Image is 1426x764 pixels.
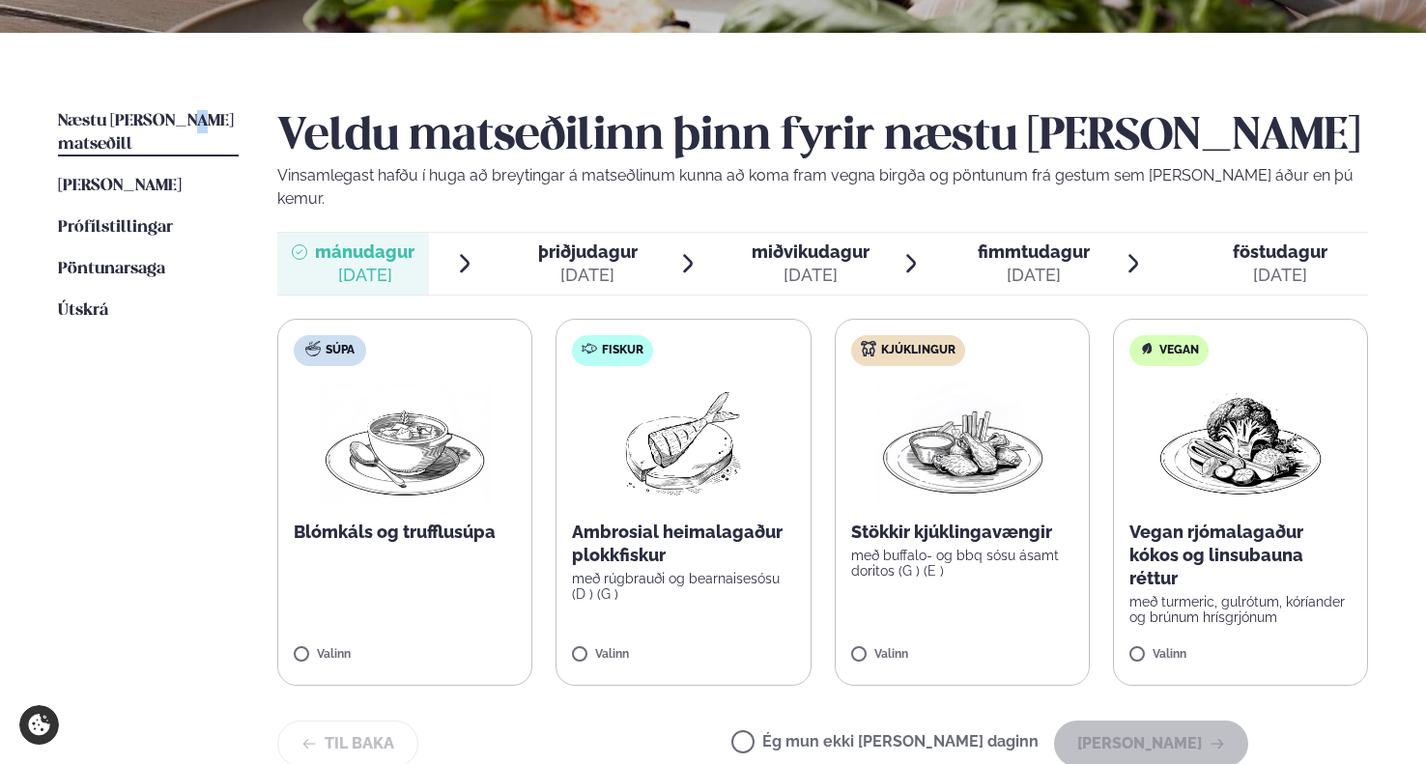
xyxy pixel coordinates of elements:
p: Stökkir kjúklingavængir [851,521,1073,544]
span: Útskrá [58,302,108,319]
p: með rúgbrauði og bearnaisesósu (D ) (G ) [572,571,794,602]
img: fish.png [621,382,745,505]
div: [DATE] [978,264,1090,287]
p: Vegan rjómalagaður kókos og linsubauna réttur [1129,521,1352,590]
span: Kjúklingur [881,343,955,358]
a: Útskrá [58,299,108,323]
div: [DATE] [315,264,414,287]
span: fimmtudagur [978,241,1090,262]
span: Pöntunarsaga [58,261,165,277]
span: mánudagur [315,241,414,262]
div: [DATE] [1233,264,1327,287]
div: [DATE] [538,264,638,287]
span: [PERSON_NAME] [58,178,182,194]
div: [DATE] [752,264,870,287]
p: Ambrosial heimalagaður plokkfiskur [572,521,794,567]
a: Pöntunarsaga [58,258,165,281]
span: miðvikudagur [752,241,870,262]
span: Prófílstillingar [58,219,173,236]
img: soup.svg [305,341,321,356]
p: Blómkáls og trufflusúpa [294,521,516,544]
span: þriðjudagur [538,241,638,262]
p: Vinsamlegast hafðu í huga að breytingar á matseðlinum kunna að koma fram vegna birgða og pöntunum... [277,164,1368,211]
a: Cookie settings [19,705,59,745]
span: föstudagur [1233,241,1327,262]
img: Vegan.png [1155,382,1326,505]
a: Næstu [PERSON_NAME] matseðill [58,110,239,156]
img: Vegan.svg [1139,341,1155,356]
a: [PERSON_NAME] [58,175,182,198]
h2: Veldu matseðilinn þinn fyrir næstu [PERSON_NAME] [277,110,1368,164]
a: Prófílstillingar [58,216,173,240]
span: Súpa [326,343,355,358]
p: með turmeric, gulrótum, kóríander og brúnum hrísgrjónum [1129,594,1352,625]
img: Soup.png [320,382,490,505]
span: Næstu [PERSON_NAME] matseðill [58,113,234,153]
span: Vegan [1159,343,1199,358]
img: chicken.svg [861,341,876,356]
p: með buffalo- og bbq sósu ásamt doritos (G ) (E ) [851,548,1073,579]
img: Chicken-wings-legs.png [877,382,1047,505]
img: fish.svg [582,341,597,356]
span: Fiskur [602,343,643,358]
